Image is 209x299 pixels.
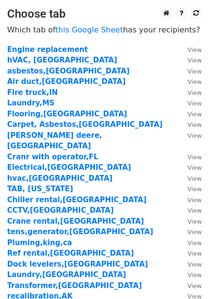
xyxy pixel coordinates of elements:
[188,239,202,247] small: View
[188,228,202,236] small: View
[188,164,202,171] small: View
[188,175,202,182] small: View
[7,110,127,118] a: Flooring,[GEOGRAPHIC_DATA]
[7,77,125,86] a: Air duct,[GEOGRAPHIC_DATA]
[178,163,202,172] a: View
[188,186,202,193] small: View
[178,206,202,215] a: View
[7,153,98,161] a: Cranr with operator,FL
[188,250,202,257] small: View
[188,100,202,107] small: View
[7,174,113,183] a: hvac,[GEOGRAPHIC_DATA]
[188,132,202,139] small: View
[7,185,73,193] a: TAB, [US_STATE]
[7,7,202,21] h3: Choose tab
[188,271,202,278] small: View
[178,56,202,64] a: View
[7,196,146,204] a: Chiller rental,[GEOGRAPHIC_DATA]
[7,99,54,107] a: Laundry,MS
[178,260,202,268] a: View
[178,131,202,140] a: View
[7,270,126,279] a: Laundry,[GEOGRAPHIC_DATA]
[7,249,134,258] a: Ref rental,[GEOGRAPHIC_DATA]
[188,121,202,128] small: View
[188,57,202,64] small: View
[55,25,123,34] a: this Google Sheet
[188,282,202,289] small: View
[178,67,202,75] a: View
[188,154,202,161] small: View
[178,249,202,258] a: View
[178,110,202,118] a: View
[7,56,117,64] a: hVAC, [GEOGRAPHIC_DATA]
[178,45,202,54] a: View
[7,163,131,172] a: Electrical,[GEOGRAPHIC_DATA]
[7,217,144,226] a: Crane rental,[GEOGRAPHIC_DATA]
[178,120,202,129] a: View
[7,45,88,54] a: Engine replacement
[188,207,202,214] small: View
[178,77,202,86] a: View
[188,89,202,96] small: View
[178,196,202,204] a: View
[178,270,202,279] a: View
[7,131,102,151] a: [PERSON_NAME] deere,[GEOGRAPHIC_DATA]
[7,227,153,236] a: tens,generator,[GEOGRAPHIC_DATA]
[7,88,58,97] a: Fire truck,IN
[178,217,202,226] a: View
[188,68,202,75] small: View
[178,238,202,247] a: View
[7,260,148,268] a: Dock levelers,[GEOGRAPHIC_DATA]
[178,88,202,97] a: View
[188,46,202,53] small: View
[178,281,202,290] a: View
[7,281,142,290] a: Transformer,[GEOGRAPHIC_DATA]
[178,99,202,107] a: View
[188,218,202,225] small: View
[188,111,202,118] small: View
[7,25,202,35] p: Which tab of has your recipients?
[178,227,202,236] a: View
[178,174,202,183] a: View
[188,78,202,85] small: View
[7,67,130,75] a: asbestos,[GEOGRAPHIC_DATA]
[7,120,163,129] a: Carpet, Asbestos,[GEOGRAPHIC_DATA]
[178,185,202,193] a: View
[7,238,72,247] a: Pluming,king,ca
[178,153,202,161] a: View
[7,206,114,215] a: CCTV,[GEOGRAPHIC_DATA]
[188,261,202,268] small: View
[188,196,202,204] small: View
